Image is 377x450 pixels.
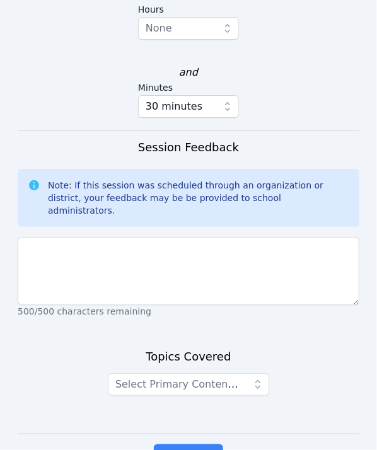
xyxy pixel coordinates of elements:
button: Select Primary Content Focus [108,373,269,396]
div: and [179,65,198,80]
button: None [138,17,239,40]
h3: Session Feedback [138,139,239,156]
label: Minutes [138,80,239,95]
span: None [146,22,172,34]
h3: Topics Covered [146,348,231,366]
p: 500/500 characters remaining [18,305,359,318]
label: Hours [138,2,239,17]
div: Note: If this session was scheduled through an organization or district, your feedback may be be ... [48,179,349,217]
button: 30 minutes [138,95,239,118]
span: Select Primary Content Focus [115,378,264,390]
span: 30 minutes [146,99,202,114]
